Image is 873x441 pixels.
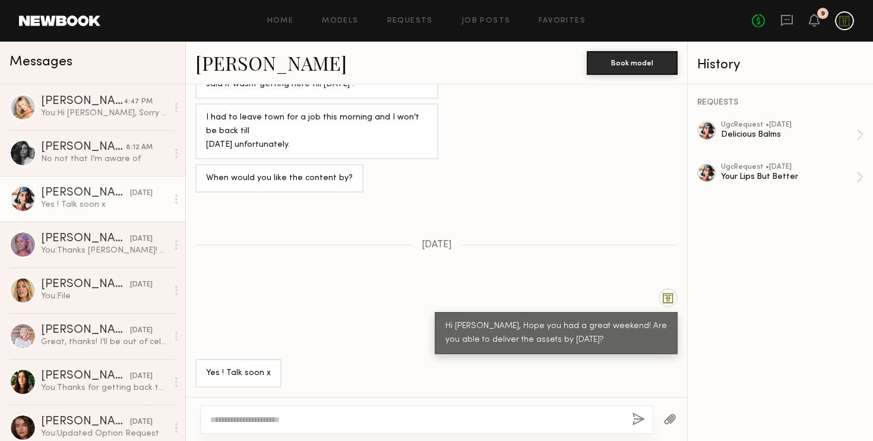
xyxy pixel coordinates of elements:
[461,17,511,25] a: Job Posts
[130,279,153,291] div: [DATE]
[697,99,863,107] div: REQUESTS
[721,121,856,129] div: ugc Request • [DATE]
[41,382,167,393] div: You: Thanks for getting back to us! We'll keep you in mind for the next one! xx
[130,417,153,428] div: [DATE]
[124,96,153,108] div: 4:47 PM
[130,371,153,382] div: [DATE]
[41,416,130,428] div: [PERSON_NAME]
[126,142,153,153] div: 8:12 AM
[422,240,452,250] span: [DATE]
[130,325,153,336] div: [DATE]
[41,153,167,165] div: No not that I’m aware of
[41,96,124,108] div: [PERSON_NAME]
[206,172,353,185] div: When would you like the content by?
[721,163,856,171] div: ugc Request • [DATE]
[41,291,167,302] div: You: File
[697,58,863,72] div: History
[41,245,167,256] div: You: Thanks [PERSON_NAME]! We will let our team know. xx
[41,141,126,153] div: [PERSON_NAME]
[41,108,167,119] div: You: Hi [PERSON_NAME], Sorry for the delay - we had a little backup. Your package got labeled [DA...
[130,188,153,199] div: [DATE]
[41,370,130,382] div: [PERSON_NAME]
[721,171,856,182] div: Your Lips But Better
[387,17,433,25] a: Requests
[41,279,130,291] div: [PERSON_NAME]
[721,121,863,149] a: ugcRequest •[DATE]Delicious Balms
[41,233,130,245] div: [PERSON_NAME]
[130,234,153,245] div: [DATE]
[206,111,428,152] div: I had to leave town for a job this morning and I won’t be back till [DATE] unfortunately.
[721,129,856,140] div: Delicious Balms
[41,428,167,439] div: You: Updated Option Request
[267,17,294,25] a: Home
[821,11,825,17] div: 9
[10,55,72,69] span: Messages
[41,187,130,199] div: [PERSON_NAME]
[445,320,667,347] div: Hi [PERSON_NAME], Hope you had a great weekend! Are you able to deliver the assets by [DATE]?
[587,51,678,75] button: Book model
[721,163,863,191] a: ugcRequest •[DATE]Your Lips But Better
[41,199,167,210] div: Yes ! Talk soon x
[41,325,130,336] div: [PERSON_NAME]
[322,17,358,25] a: Models
[195,50,347,75] a: [PERSON_NAME]
[539,17,586,25] a: Favorites
[41,336,167,348] div: Great, thanks! I’ll be out of cell service here and there but will check messages whenever I have...
[206,367,271,380] div: Yes ! Talk soon x
[587,57,678,67] a: Book model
